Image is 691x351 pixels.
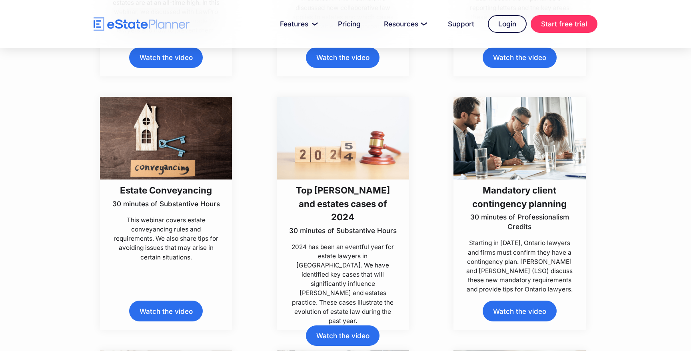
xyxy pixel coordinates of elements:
a: Mandatory client contingency planning30 minutes of Professionalism CreditsStarting in [DATE], Ont... [453,97,586,294]
a: Watch the video [483,301,556,321]
a: Estate Conveyancing30 minutes of Substantive HoursThis webinar covers estate conveyancing rules a... [100,97,232,261]
a: Watch the video [129,47,203,68]
a: Watch the video [483,47,556,68]
a: Watch the video [129,301,203,321]
a: Resources [374,16,434,32]
h3: Mandatory client contingency planning [465,183,575,210]
a: Pricing [328,16,370,32]
a: Features [270,16,324,32]
h3: Top [PERSON_NAME] and estates cases of 2024 [288,183,398,223]
a: Start free trial [531,15,597,33]
p: Starting in [DATE], Ontario lawyers and firms must confirm they have a contingency plan. [PERSON_... [465,238,575,294]
a: Watch the video [306,325,379,346]
p: This webinar covers estate conveyancing rules and requirements. We also share tips for avoiding i... [111,215,221,262]
p: 30 minutes of Substantive Hours [112,199,220,209]
p: 2024 has been an eventful year for estate lawyers in [GEOGRAPHIC_DATA]. We have identified key ca... [288,242,398,325]
a: Top [PERSON_NAME] and estates cases of 202430 minutes of Substantive Hours2024 has been an eventf... [277,97,409,325]
a: Login [488,15,527,33]
a: home [94,17,190,31]
p: 30 minutes of Substantive Hours [288,226,398,235]
p: 30 minutes of Professionalism Credits [465,212,575,231]
a: Watch the video [306,47,379,68]
h3: Estate Conveyancing [112,183,220,197]
a: Support [438,16,484,32]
